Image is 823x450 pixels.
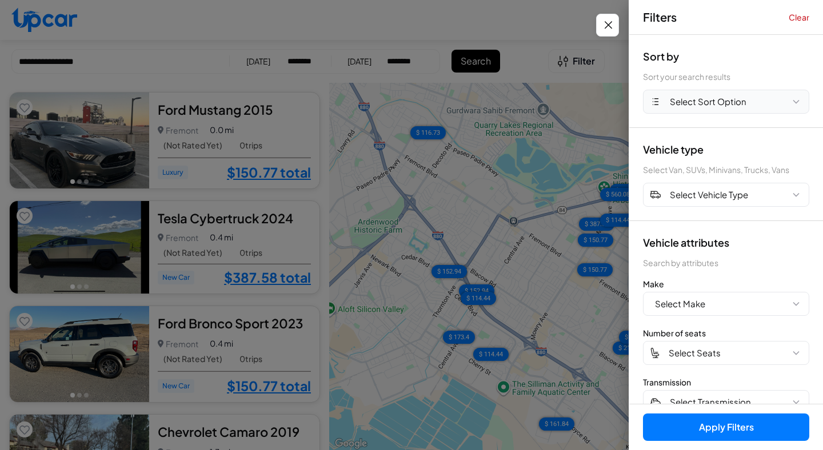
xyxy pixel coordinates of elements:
button: Close filters [596,14,619,37]
button: Select Vehicle Type [643,183,809,207]
button: Select Make [643,292,809,316]
div: Sort by [643,49,809,64]
div: Vehicle attributes [643,235,809,250]
button: Apply Filters [643,413,809,441]
span: Filters [643,9,677,25]
div: Number of seats [643,327,809,339]
span: Select Seats [669,347,721,360]
div: Transmission [643,376,809,388]
span: Select Sort Option [670,95,746,109]
div: Select Van, SUVs, Minivans, Trucks, Vans [643,164,809,176]
span: Select Vehicle Type [670,188,748,202]
button: Select Transmission [643,390,809,414]
button: Select Sort Option [643,90,809,114]
div: Search by attributes [643,257,809,269]
span: Select Make [655,298,705,311]
div: Sort your search results [643,71,809,83]
button: Clear [789,11,809,23]
button: Select Seats [643,341,809,365]
div: Make [643,278,809,290]
span: Select Transmission [670,396,751,409]
div: Vehicle type [643,142,809,157]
